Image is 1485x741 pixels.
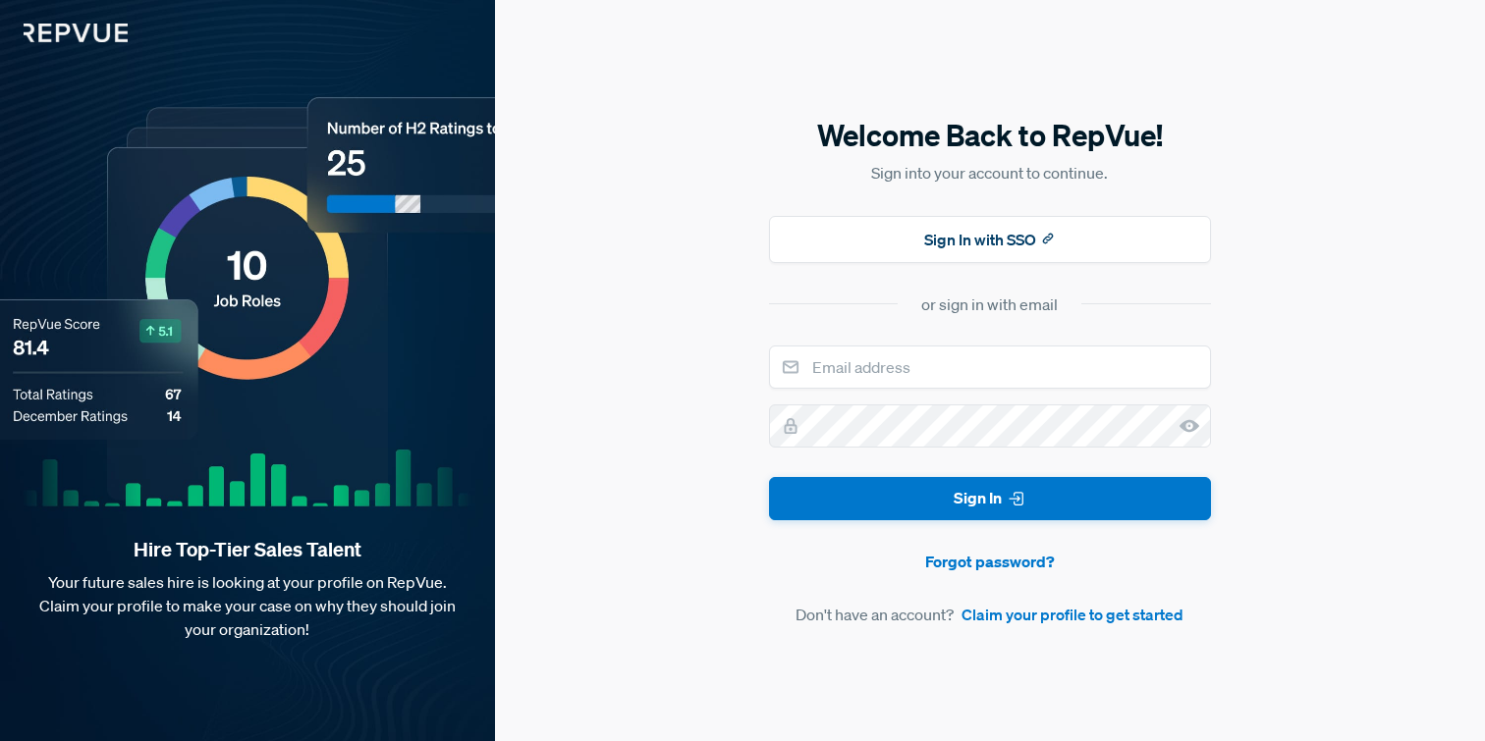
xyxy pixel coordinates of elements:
a: Claim your profile to get started [962,603,1183,626]
button: Sign In [769,477,1211,521]
strong: Hire Top-Tier Sales Talent [31,537,464,562]
p: Sign into your account to continue. [769,161,1211,185]
button: Sign In with SSO [769,216,1211,263]
article: Don't have an account? [769,603,1211,626]
p: Your future sales hire is looking at your profile on RepVue. Claim your profile to make your case... [31,570,464,641]
div: or sign in with email [921,292,1058,316]
input: Email address [769,345,1211,389]
a: Forgot password? [769,550,1211,573]
h5: Welcome Back to RepVue! [769,115,1211,156]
